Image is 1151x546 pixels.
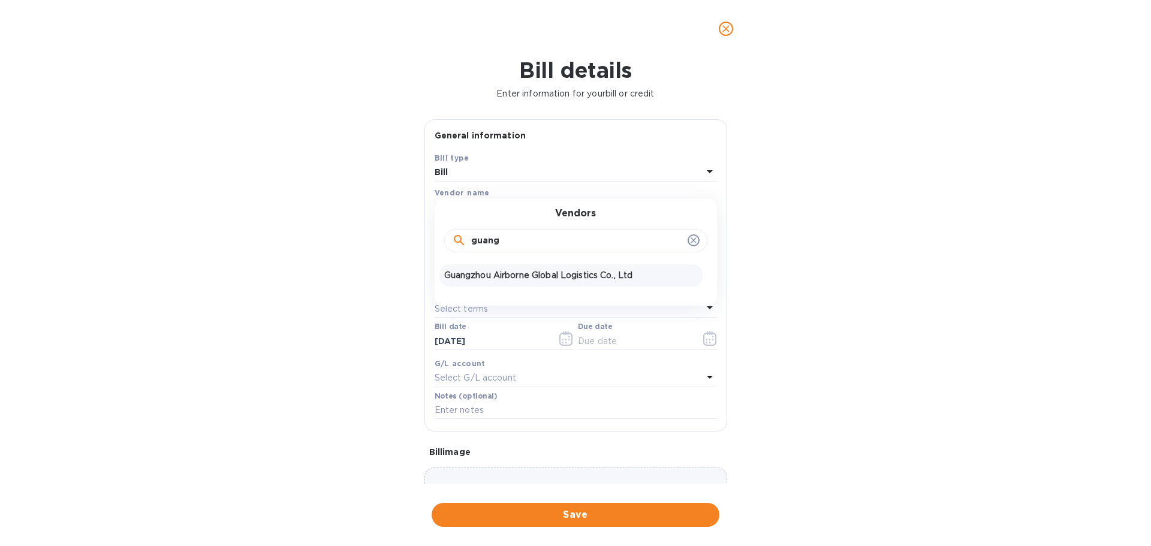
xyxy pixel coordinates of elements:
p: Enter information for your bill or credit [10,88,1141,100]
p: Select terms [435,303,489,315]
b: Bill [435,167,448,177]
p: Guangzhou Airborne Global Logistics Co., Ltd [444,269,698,282]
b: General information [435,131,526,140]
p: Select G/L account [435,372,516,384]
label: Bill date [435,324,466,331]
b: G/L account [435,359,486,368]
input: Due date [578,332,691,350]
input: Enter notes [435,402,717,420]
span: Save [441,508,710,522]
input: Search [471,232,683,250]
h1: Bill details [10,58,1141,83]
b: Bill type [435,153,469,162]
h3: Vendors [555,208,596,219]
input: Select date [435,332,548,350]
button: Save [432,503,719,527]
p: Select vendor name [435,201,519,213]
b: Vendor name [435,188,490,197]
p: Bill image [429,446,722,458]
label: Due date [578,324,612,331]
label: Notes (optional) [435,393,498,400]
button: close [712,14,740,43]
